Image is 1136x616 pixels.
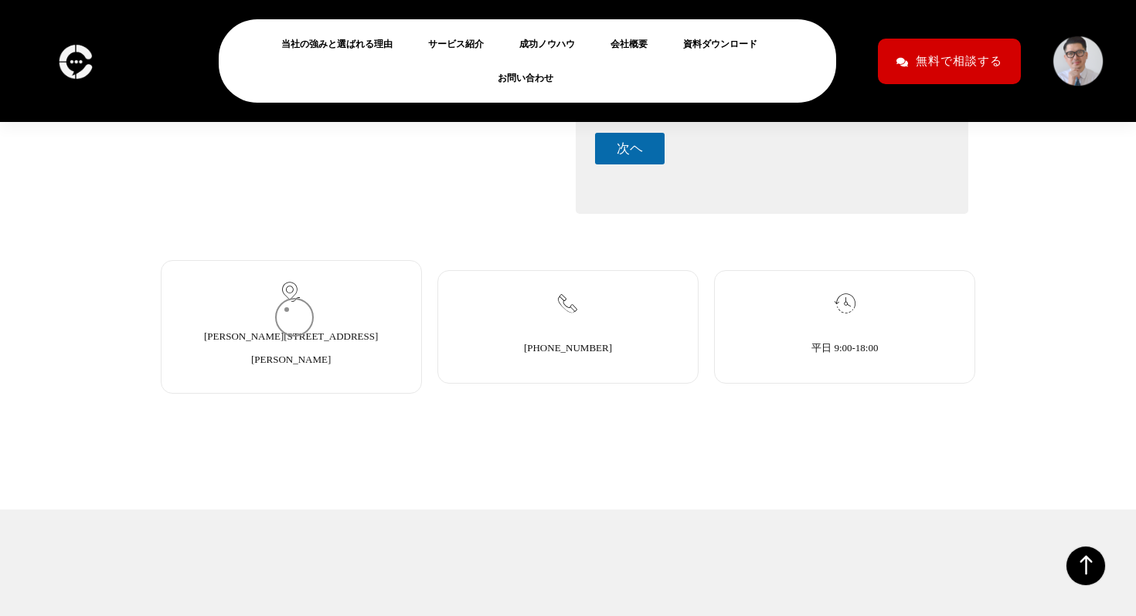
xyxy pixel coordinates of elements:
a: 当社の強みと選ばれる理由 [281,35,405,53]
img: logo-c [54,39,97,84]
a: [PERSON_NAME][STREET_ADDRESS][PERSON_NAME] [204,330,378,365]
a: 成功ノウハウ [519,35,587,53]
span: 無料で相談する [916,48,1002,75]
a: 資料ダウンロード [683,35,770,53]
a: お問い合わせ [498,69,566,87]
a: 会社概要 [611,35,660,53]
a: logo-c [54,53,97,66]
a: 平日 9:00-18:00 [811,342,878,354]
a: [PHONE_NUMBER] [524,342,612,354]
a: サービス紹介 [428,35,496,53]
a: 無料で相談する [878,39,1021,84]
button: 次ヘ [595,133,665,164]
